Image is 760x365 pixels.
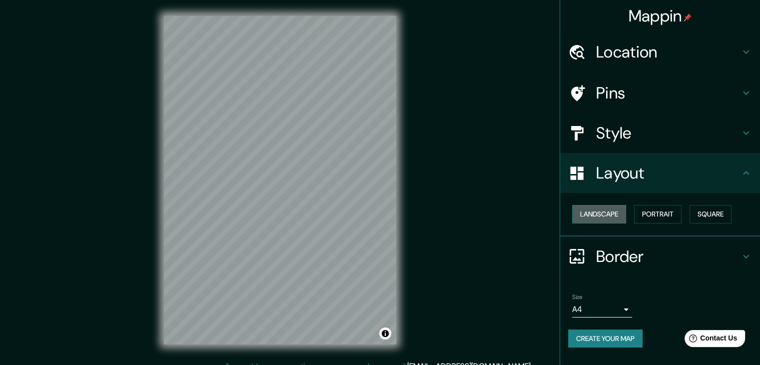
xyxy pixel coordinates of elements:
h4: Style [596,123,740,143]
button: Toggle attribution [379,327,391,339]
button: Landscape [572,205,626,223]
img: pin-icon.png [684,13,692,21]
h4: Mappin [629,6,692,26]
iframe: Help widget launcher [671,326,749,354]
h4: Border [596,246,740,266]
button: Create your map [568,329,643,348]
button: Portrait [634,205,682,223]
div: Pins [560,73,760,113]
h4: Pins [596,83,740,103]
div: Location [560,32,760,72]
h4: Layout [596,163,740,183]
h4: Location [596,42,740,62]
button: Square [690,205,732,223]
canvas: Map [164,16,396,344]
div: Border [560,236,760,276]
div: A4 [572,301,632,317]
div: Style [560,113,760,153]
div: Layout [560,153,760,193]
label: Size [572,292,583,301]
